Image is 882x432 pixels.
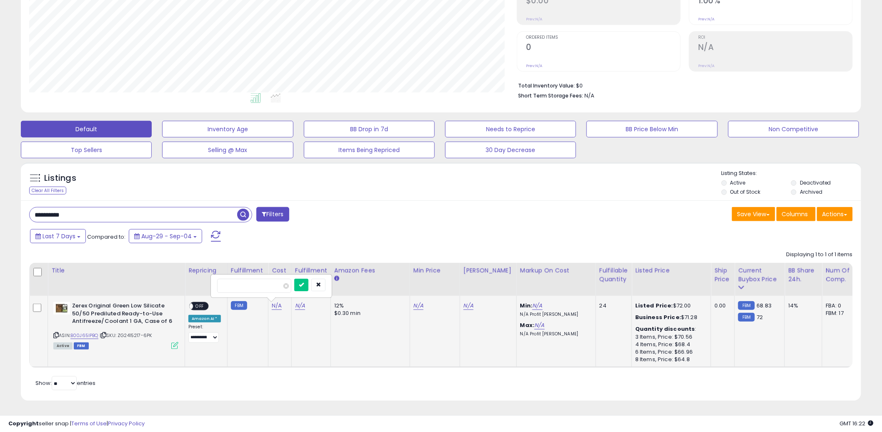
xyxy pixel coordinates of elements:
div: $72.00 [635,302,704,310]
span: 2025-09-12 16:22 GMT [840,420,874,427]
span: Show: entries [35,379,95,387]
small: FBM [231,301,247,310]
div: Repricing [188,266,224,275]
b: Total Inventory Value: [518,82,575,89]
a: N/A [295,302,305,310]
div: Displaying 1 to 1 of 1 items [787,251,853,259]
b: Business Price: [635,313,681,321]
small: FBM [738,301,754,310]
a: Privacy Policy [108,420,145,427]
div: Cost [272,266,288,275]
div: Fulfillment [231,266,265,275]
div: 8 Items, Price: $64.8 [635,356,704,363]
button: Top Sellers [21,142,152,158]
div: 12% [334,302,403,310]
label: Archived [800,188,822,195]
div: Clear All Filters [29,187,66,195]
div: $0.30 min [334,310,403,317]
span: ROI [698,35,852,40]
div: Fulfillment Cost [295,266,327,284]
label: Deactivated [800,179,831,186]
button: Selling @ Max [162,142,293,158]
small: Prev: N/A [698,63,714,68]
div: 24 [599,302,625,310]
button: Columns [777,207,816,221]
b: Listed Price: [635,302,673,310]
div: Ship Price [714,266,731,284]
button: Actions [817,207,853,221]
div: Fulfillable Quantity [599,266,628,284]
button: Save View [732,207,775,221]
small: FBM [738,313,754,322]
div: [PERSON_NAME] [464,266,513,275]
b: Max: [520,321,535,329]
span: Last 7 Days [43,232,75,240]
div: Num of Comp. [826,266,856,284]
span: FBM [74,342,89,350]
span: 68.83 [757,302,772,310]
p: N/A Profit [PERSON_NAME] [520,312,589,317]
span: 72 [757,313,763,321]
div: Amazon AI * [188,315,221,322]
button: Filters [256,207,289,222]
span: Columns [782,210,808,218]
a: N/A [534,321,544,330]
button: Needs to Reprice [445,121,576,137]
div: $71.28 [635,314,704,321]
div: Listed Price [635,266,707,275]
div: 4 Items, Price: $68.4 [635,341,704,348]
img: 41N85s6iujL._SL40_.jpg [53,302,70,315]
div: FBA: 0 [826,302,853,310]
div: : [635,325,704,333]
a: N/A [272,302,282,310]
th: The percentage added to the cost of goods (COGS) that forms the calculator for Min & Max prices. [516,263,596,296]
div: 0.00 [714,302,728,310]
h2: N/A [698,42,852,54]
span: Aug-29 - Sep-04 [141,232,192,240]
small: Prev: N/A [526,17,542,22]
span: | SKU: ZG2415217-6PK [100,332,152,339]
b: Min: [520,302,533,310]
div: 14% [788,302,816,310]
button: Last 7 Days [30,229,86,243]
div: 3 Items, Price: $70.56 [635,333,704,341]
small: Amazon Fees. [334,275,339,282]
button: BB Drop in 7d [304,121,435,137]
button: BB Price Below Min [586,121,717,137]
button: 30 Day Decrease [445,142,576,158]
a: Terms of Use [71,420,107,427]
div: Title [51,266,181,275]
h2: 0 [526,42,680,54]
label: Active [730,179,746,186]
div: Preset: [188,324,221,343]
button: Aug-29 - Sep-04 [129,229,202,243]
label: Out of Stock [730,188,761,195]
span: Compared to: [87,233,125,241]
p: N/A Profit [PERSON_NAME] [520,331,589,337]
button: Non Competitive [728,121,859,137]
div: BB Share 24h. [788,266,819,284]
div: seller snap | | [8,420,145,428]
button: Default [21,121,152,137]
button: Inventory Age [162,121,293,137]
small: Prev: N/A [698,17,714,22]
a: N/A [464,302,474,310]
b: Quantity discounts [635,325,695,333]
small: Prev: N/A [526,63,542,68]
span: N/A [584,92,594,100]
b: Zerex Original Green Low Silicate 50/50 Prediluted Ready-to-Use Antifreeze/Coolant 1 GA, Case of 6 [72,302,173,327]
b: Short Term Storage Fees: [518,92,583,99]
span: OFF [193,303,206,310]
div: ASIN: [53,302,178,348]
button: Items Being Repriced [304,142,435,158]
a: N/A [532,302,542,310]
div: FBM: 17 [826,310,853,317]
div: Current Buybox Price [738,266,781,284]
li: $0 [518,80,847,90]
span: All listings currently available for purchase on Amazon [53,342,73,350]
strong: Copyright [8,420,39,427]
p: Listing States: [722,170,861,177]
div: Markup on Cost [520,266,592,275]
span: Ordered Items [526,35,680,40]
a: B00J65IPBQ [70,332,98,339]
